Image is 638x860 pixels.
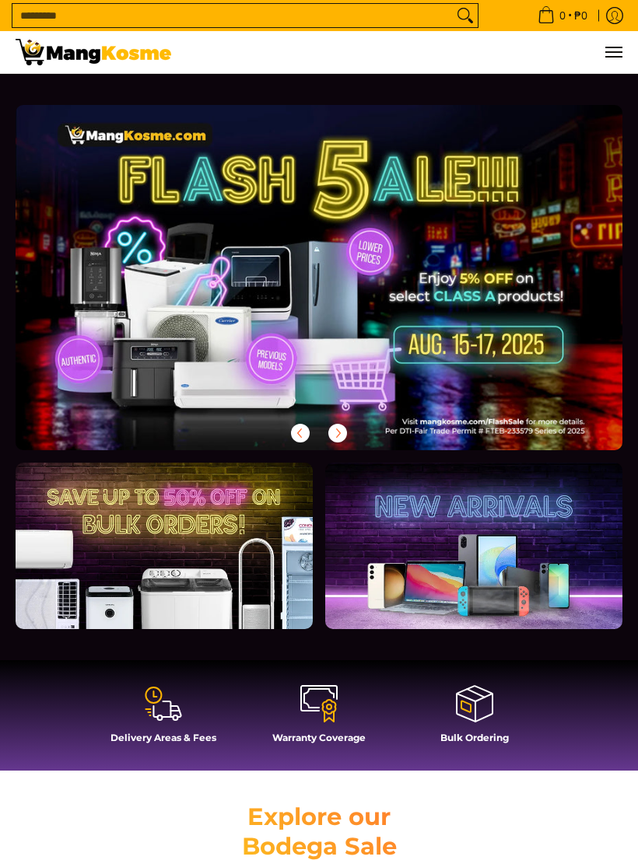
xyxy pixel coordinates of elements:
a: Bulk Ordering [405,683,545,755]
a: Warranty Coverage [249,683,389,755]
img: Mang Kosme: Your Home Appliances Warehouse Sale Partner! [16,39,171,65]
a: Delivery Areas & Fees [93,683,233,755]
h4: Warranty Coverage [249,732,389,743]
button: Next [321,416,355,450]
button: Previous [283,416,317,450]
span: 0 [557,10,568,21]
button: Search [453,4,478,27]
span: ₱0 [572,10,590,21]
button: Menu [604,31,622,73]
h4: Delivery Areas & Fees [93,732,233,743]
span: • [533,7,592,24]
ul: Customer Navigation [187,31,622,73]
h4: Bulk Ordering [405,732,545,743]
nav: Main Menu [187,31,622,73]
